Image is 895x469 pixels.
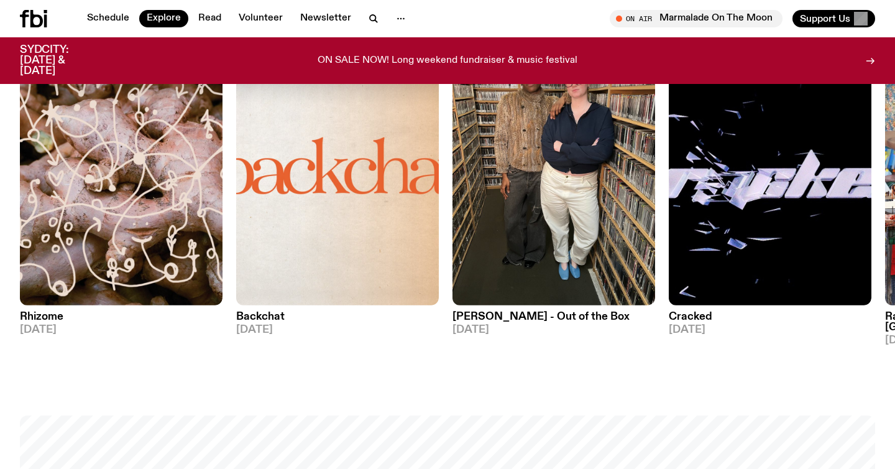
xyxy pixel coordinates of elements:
[669,325,871,335] span: [DATE]
[452,305,655,335] a: [PERSON_NAME] - Out of the Box[DATE]
[452,325,655,335] span: [DATE]
[80,10,137,27] a: Schedule
[231,10,290,27] a: Volunteer
[139,10,188,27] a: Explore
[610,10,783,27] button: On AirMarmalade On The Moon
[452,35,655,305] img: Kate Saap & Lynn Harries
[318,55,577,67] p: ON SALE NOW! Long weekend fundraiser & music festival
[669,35,871,305] img: Logo for Podcast Cracked. Black background, with white writing, with glass smashing graphics
[20,45,99,77] h3: SYDCITY: [DATE] & [DATE]
[669,305,871,335] a: Cracked[DATE]
[20,312,223,322] h3: Rhizome
[236,305,439,335] a: Backchat[DATE]
[293,10,359,27] a: Newsletter
[236,312,439,322] h3: Backchat
[236,325,439,335] span: [DATE]
[800,13,850,24] span: Support Us
[20,325,223,335] span: [DATE]
[792,10,875,27] button: Support Us
[452,312,655,322] h3: [PERSON_NAME] - Out of the Box
[20,305,223,335] a: Rhizome[DATE]
[191,10,229,27] a: Read
[20,35,223,305] img: A close up picture of a bunch of ginger roots. Yellow squiggles with arrows, hearts and dots are ...
[669,312,871,322] h3: Cracked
